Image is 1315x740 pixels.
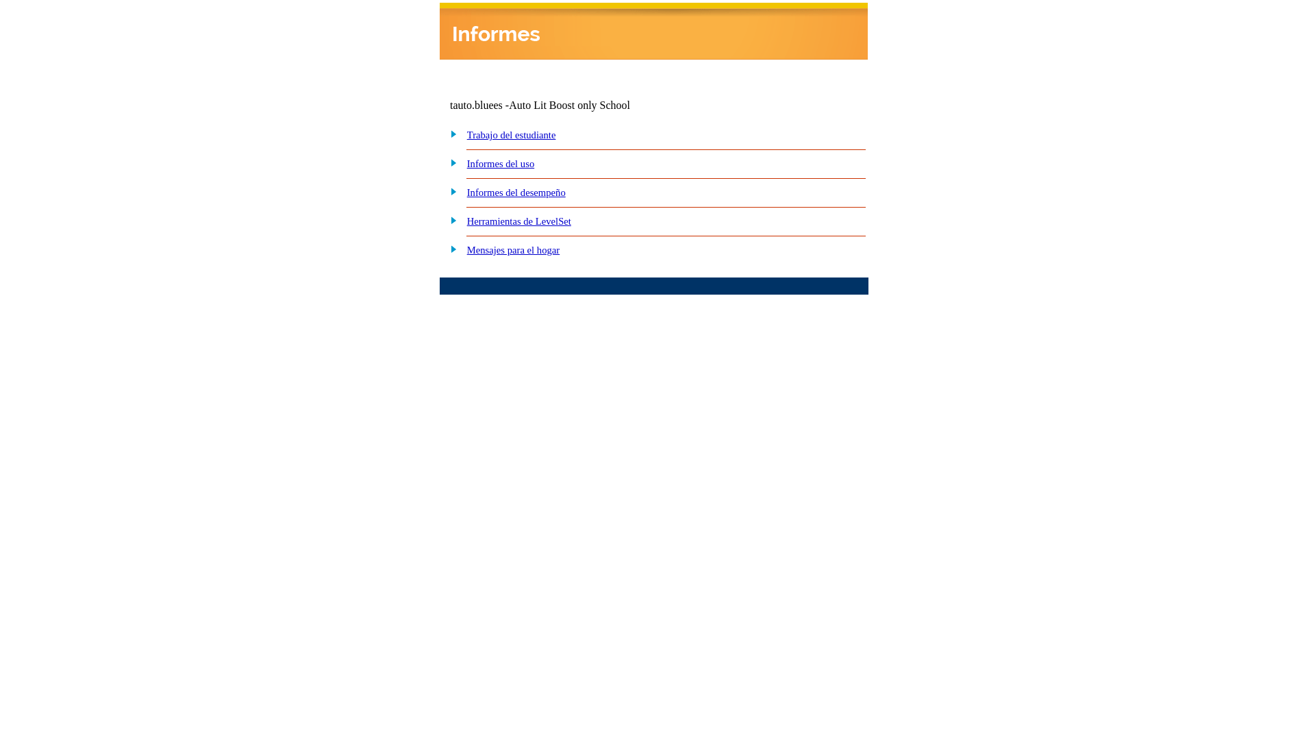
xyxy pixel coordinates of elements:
img: header [440,3,868,60]
a: Informes del desempeño [467,187,566,198]
a: Herramientas de LevelSet [467,216,571,227]
a: Mensajes para el hogar [467,245,560,256]
a: Trabajo del estudiante [467,129,556,140]
img: plus.gif [443,214,458,226]
img: plus.gif [443,156,458,169]
img: plus.gif [443,243,458,255]
td: tauto.bluees - [450,99,702,112]
a: Informes del uso [467,158,535,169]
img: plus.gif [443,185,458,197]
img: plus.gif [443,127,458,140]
nobr: Auto Lit Boost only School [509,99,630,111]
